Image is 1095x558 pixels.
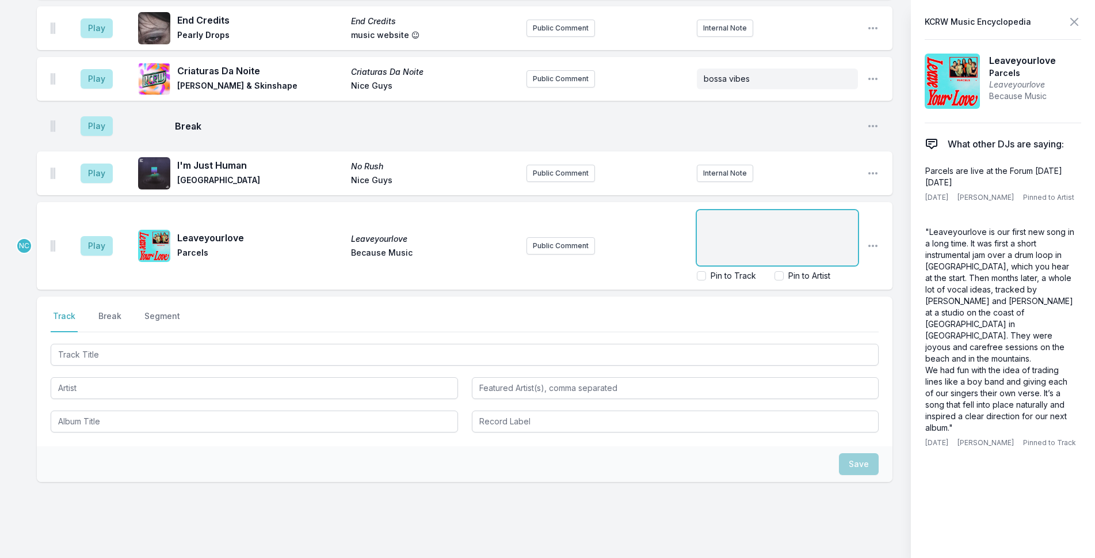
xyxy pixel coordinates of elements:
img: No Rush [138,157,170,189]
button: Public Comment [526,237,595,255]
span: Parcels [989,67,1056,79]
span: Pearly Drops [177,29,344,43]
img: Drag Handle [51,240,55,252]
span: Leaveyourlove [989,54,1056,67]
img: Drag Handle [51,168,55,179]
p: Parcels are live at the Forum [DATE][DATE] [925,165,1076,188]
span: [PERSON_NAME] [957,193,1014,202]
img: End Credits [138,12,170,44]
button: Public Comment [526,165,595,182]
input: Record Label [472,411,879,432]
button: Public Comment [526,20,595,37]
span: KCRW Music Encyclopedia [925,14,1031,30]
p: Novena Carmel [16,238,32,254]
input: Featured Artist(s), comma separated [472,377,879,399]
img: Drag Handle [51,22,55,34]
span: Break [175,119,858,133]
span: Because Music [989,90,1056,102]
span: End Credits [351,16,518,27]
img: Leaveyourlove [138,230,170,262]
button: Play [81,236,113,256]
button: Play [81,18,113,38]
span: [PERSON_NAME] & Skinshape [177,80,344,94]
label: Pin to Artist [788,270,830,282]
input: Track Title [51,344,879,366]
img: Criaturas Da Noite [138,63,170,95]
button: Play [81,116,113,136]
input: Artist [51,377,458,399]
button: Open playlist item options [867,120,879,132]
span: music website ☺︎ [351,29,518,43]
span: [DATE] [925,193,948,202]
button: Save [839,453,879,475]
span: Leaveyourlove [177,231,344,245]
input: Album Title [51,411,458,432]
button: Open playlist item options [867,22,879,34]
span: Nice Guys [351,174,518,188]
button: Internal Note [697,20,753,37]
label: Pin to Track [711,270,756,282]
span: [DATE] [925,438,948,447]
button: Track [51,310,78,332]
span: Nice Guys [351,80,518,94]
span: Parcels [177,247,344,261]
p: "Leaveyourlove is our first new song in a long time. It was first a short instrumental jam over a... [925,226,1076,365]
button: Open playlist item options [867,240,879,252]
button: Open playlist item options [867,73,879,85]
img: Drag Handle [51,120,55,132]
img: Leaveyourlove [925,54,980,109]
span: bossa vibes [704,74,750,83]
span: [GEOGRAPHIC_DATA] [177,174,344,188]
span: Because Music [351,247,518,261]
span: Leaveyourlove [989,79,1056,90]
span: Leaveyourlove [351,233,518,245]
span: Pinned to Artist [1023,193,1074,202]
button: Public Comment [526,70,595,88]
span: Criaturas Da Noite [177,64,344,78]
span: Pinned to Track [1023,438,1076,447]
button: Segment [142,310,182,332]
span: No Rush [351,161,518,172]
button: Play [81,164,113,183]
span: [PERSON_NAME] [957,438,1014,447]
button: Internal Note [697,165,753,182]
img: Drag Handle [51,73,55,85]
span: What other DJs are saying: [948,137,1064,151]
span: End Credits [177,13,344,27]
span: I'm Just Human [177,158,344,172]
span: Criaturas Da Noite [351,66,518,78]
p: We had fun with the idea of trading lines like a boy band and giving each of our singers their ow... [925,365,1076,434]
button: Play [81,69,113,89]
button: Break [96,310,124,332]
button: Open playlist item options [867,168,879,179]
